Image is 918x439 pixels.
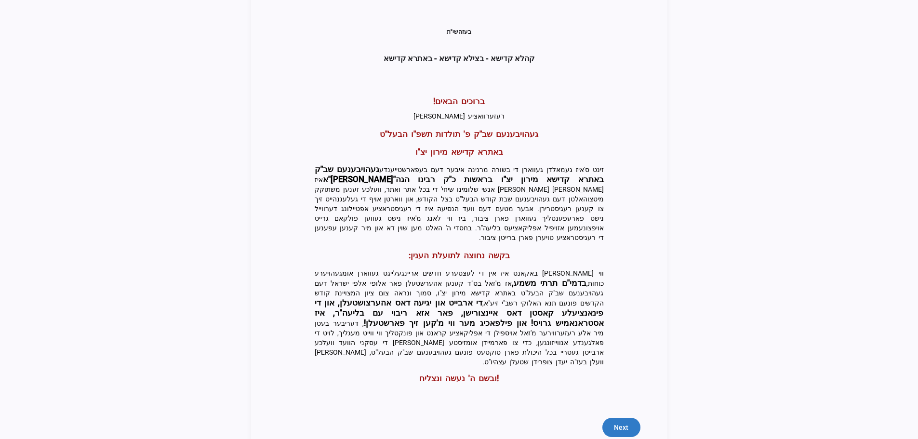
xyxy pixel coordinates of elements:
div: רעזערוואציע [PERSON_NAME] [315,111,604,121]
p: זינט ס'איז געמאלדן געווארן די בשורה מרנינה איבער דעם בעפארשטייענדע איז [PERSON_NAME] [PERSON_NAME... [315,164,604,242]
h3: געהויבענעם שב"ק פ' תולדות תשפ"ו הבעל"ט [315,129,604,139]
button: Next [602,418,640,437]
h3: קהלא קדישא - בצילא קדישא - באתרא קדישא [384,54,534,64]
div: !ובשם ה' נעשה ונצליח [315,373,604,383]
span: Next [614,423,628,432]
h3: באתרא קדישא מירון יצ"ו [315,147,604,157]
h5: בעזהשי"ת [447,27,471,37]
span: בדמי"ם תרתי משמע, [512,278,586,288]
p: ווי [PERSON_NAME] באקאנט איז אין די לעצטערע חדשים אריינגעלייגט געווארן אומגעהויערע כוחות, אז מ'זא... [315,268,604,367]
span: די ארבייט און יגיעה דאס אהערצושטעלן, און די פינאנציעלע קאסטן דאס איינצורישן, פאר אזא ריבוי עם בלי... [315,298,604,328]
span: געהויבענעם שב"ק באתרא קדישא מירון יצ"ו בראשות כ"ק רבינו הגה"[PERSON_NAME]"א [315,164,604,184]
h1: ברוכים הבאים! [315,96,604,106]
h3: בקשה נחוצה לתועלת הענין: [315,251,604,260]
